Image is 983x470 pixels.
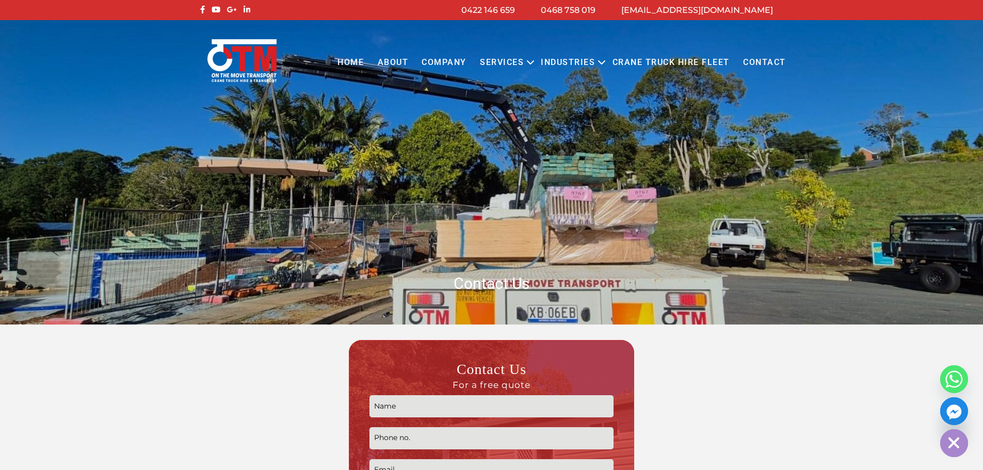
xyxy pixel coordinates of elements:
[473,48,530,77] a: Services
[461,5,515,15] a: 0422 146 659
[736,48,793,77] a: Contact
[605,48,736,77] a: Crane Truck Hire Fleet
[621,5,773,15] a: [EMAIL_ADDRESS][DOMAIN_NAME]
[415,48,473,77] a: COMPANY
[369,379,614,391] span: For a free quote
[370,48,415,77] a: About
[205,38,279,83] img: Otmtransport
[369,395,614,417] input: Name
[369,360,614,390] h3: Contact Us
[940,397,968,425] a: Facebook_Messenger
[331,48,370,77] a: Home
[541,5,595,15] a: 0468 758 019
[198,273,786,294] h1: Contact Us
[534,48,602,77] a: Industries
[369,427,614,449] input: Phone no.
[940,365,968,393] a: Whatsapp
